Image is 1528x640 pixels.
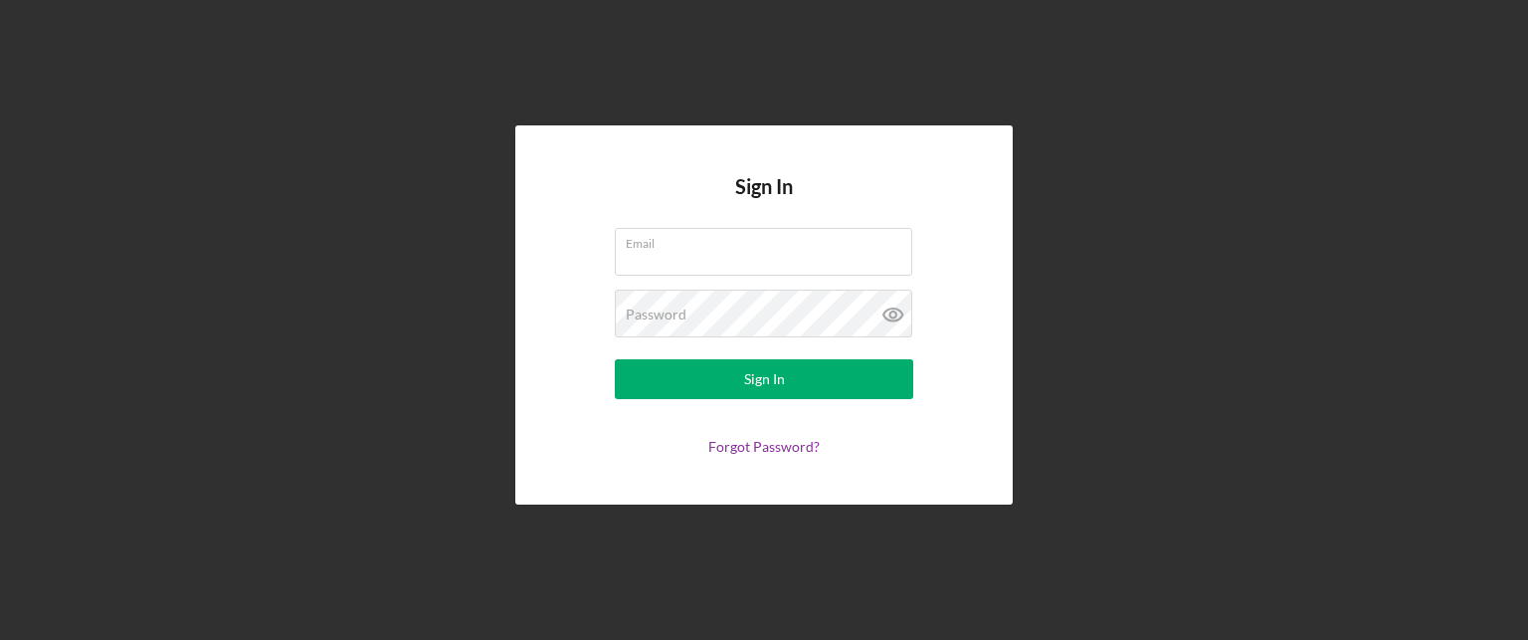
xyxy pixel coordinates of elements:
label: Password [626,307,686,322]
button: Sign In [615,359,913,399]
a: Forgot Password? [708,438,820,455]
h4: Sign In [735,175,793,228]
label: Email [626,229,912,251]
div: Sign In [744,359,785,399]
